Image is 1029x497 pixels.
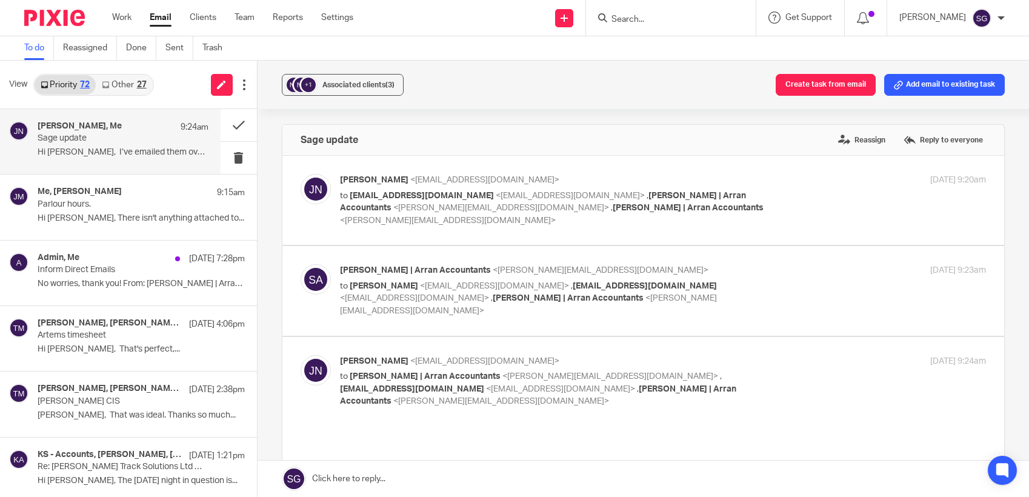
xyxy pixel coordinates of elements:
[38,462,203,472] p: Re: [PERSON_NAME] Track Solutions Ltd - Invoice (SI-5342) for £2,208.00, due on [DATE]
[720,372,722,381] span: ,
[350,372,501,381] span: [PERSON_NAME] | Arran Accountants
[189,384,245,396] p: [DATE] 2:38pm
[496,192,645,200] span: <[EMAIL_ADDRESS][DOMAIN_NAME]>
[190,12,216,24] a: Clients
[35,75,96,95] a: Priority72
[63,36,117,60] a: Reassigned
[217,187,245,199] p: 9:15am
[301,78,316,92] div: +1
[776,74,876,96] button: Create task from email
[340,266,491,275] span: [PERSON_NAME] | Arran Accountants
[38,187,122,197] h4: Me, [PERSON_NAME]
[189,253,245,265] p: [DATE] 7:28pm
[38,330,203,341] p: Artems timesheet
[24,10,85,26] img: Pixie
[9,253,28,272] img: svg%3E
[321,12,353,24] a: Settings
[930,355,986,368] p: [DATE] 9:24am
[322,81,395,88] span: Associated clients
[647,192,648,200] span: ,
[9,450,28,469] img: svg%3E
[410,176,559,184] span: <[EMAIL_ADDRESS][DOMAIN_NAME]>
[292,76,310,94] img: svg%3E
[301,134,358,146] h4: Sage update
[181,121,208,133] p: 9:24am
[189,318,245,330] p: [DATE] 4:06pm
[96,75,152,95] a: Other27
[420,282,569,290] span: <[EMAIL_ADDRESS][DOMAIN_NAME]>
[930,174,986,187] p: [DATE] 9:20am
[126,36,156,60] a: Done
[610,15,719,25] input: Search
[9,384,28,403] img: svg%3E
[9,78,27,91] span: View
[38,213,245,224] p: Hi [PERSON_NAME], There isn't anything attached to...
[493,294,644,302] span: [PERSON_NAME] | Arran Accountants
[38,450,183,460] h4: KS - Accounts, [PERSON_NAME], [PERSON_NAME]
[340,385,484,393] span: [EMAIL_ADDRESS][DOMAIN_NAME]
[611,204,613,212] span: ,
[301,355,331,385] img: svg%3E
[884,74,1005,96] button: Add email to existing task
[901,131,986,149] label: Reply to everyone
[165,36,193,60] a: Sent
[38,410,245,421] p: [PERSON_NAME], That was ideal. Thanks so much...
[410,357,559,365] span: <[EMAIL_ADDRESS][DOMAIN_NAME]>
[112,12,132,24] a: Work
[38,344,245,355] p: Hi [PERSON_NAME], That's perfect,...
[38,133,174,144] p: Sage update
[9,121,28,141] img: svg%3E
[835,131,888,149] label: Reassign
[393,397,609,405] span: <[PERSON_NAME][EMAIL_ADDRESS][DOMAIN_NAME]>
[301,264,331,295] img: svg%3E
[340,357,408,365] span: [PERSON_NAME]
[9,187,28,206] img: svg%3E
[340,282,348,290] span: to
[24,36,54,60] a: To do
[613,204,764,212] span: [PERSON_NAME] | Arran Accountants
[785,13,832,22] span: Get Support
[340,216,556,225] span: <[PERSON_NAME][EMAIL_ADDRESS][DOMAIN_NAME]>
[137,81,147,89] div: 27
[80,81,90,89] div: 72
[385,81,395,88] span: (3)
[9,318,28,338] img: svg%3E
[486,385,635,393] span: <[EMAIL_ADDRESS][DOMAIN_NAME]>
[393,204,609,212] span: <[PERSON_NAME][EMAIL_ADDRESS][DOMAIN_NAME]>
[491,294,493,302] span: ,
[38,396,203,407] p: [PERSON_NAME] CIS
[285,76,303,94] img: svg%3E
[972,8,991,28] img: svg%3E
[38,265,203,275] p: Inform Direct Emails
[571,282,573,290] span: ,
[340,372,348,381] span: to
[38,476,245,486] p: Hi [PERSON_NAME], The [DATE] night in question is...
[340,294,489,302] span: <[EMAIL_ADDRESS][DOMAIN_NAME]>
[637,385,639,393] span: ,
[38,318,183,329] h4: [PERSON_NAME], [PERSON_NAME], Me
[38,253,79,263] h4: Admin, Me
[350,192,494,200] span: [EMAIL_ADDRESS][DOMAIN_NAME]
[573,282,717,290] span: [EMAIL_ADDRESS][DOMAIN_NAME]
[282,74,404,96] button: +1 Associated clients(3)
[899,12,966,24] p: [PERSON_NAME]
[235,12,255,24] a: Team
[189,450,245,462] p: [DATE] 1:21pm
[930,264,986,277] p: [DATE] 9:23am
[273,12,303,24] a: Reports
[493,266,708,275] span: <[PERSON_NAME][EMAIL_ADDRESS][DOMAIN_NAME]>
[38,279,245,289] p: No worries, thank you! From: [PERSON_NAME] | Arran...
[38,199,203,210] p: Parlour hours.
[350,282,418,290] span: [PERSON_NAME]
[38,147,208,158] p: Hi [PERSON_NAME], I’ve emailed them over to...
[502,372,718,381] span: <[PERSON_NAME][EMAIL_ADDRESS][DOMAIN_NAME]>
[150,12,171,24] a: Email
[340,176,408,184] span: [PERSON_NAME]
[38,121,122,132] h4: [PERSON_NAME], Me
[202,36,231,60] a: Trash
[301,174,331,204] img: svg%3E
[340,192,348,200] span: to
[38,384,183,394] h4: [PERSON_NAME], [PERSON_NAME] | Arran Accountants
